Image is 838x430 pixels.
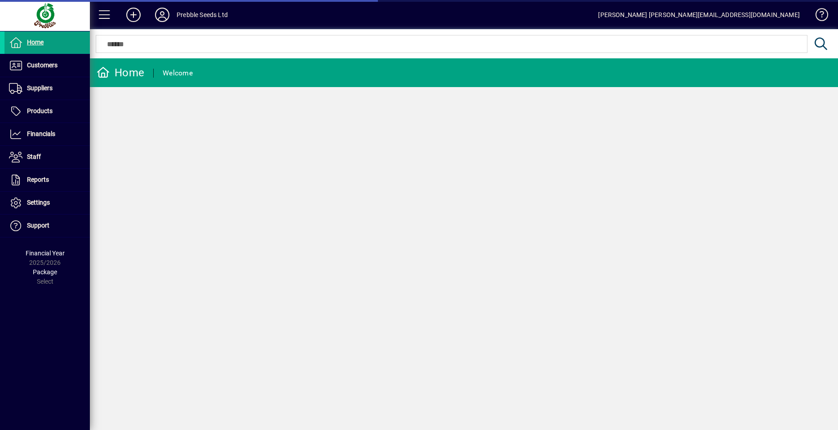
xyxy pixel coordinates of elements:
a: Products [4,100,90,123]
span: Home [27,39,44,46]
div: Prebble Seeds Ltd [177,8,228,22]
button: Profile [148,7,177,23]
span: Products [27,107,53,114]
span: Customers [27,61,58,69]
span: Financial Year [26,250,65,257]
span: Support [27,222,49,229]
span: Settings [27,199,50,206]
span: Financials [27,130,55,137]
span: Package [33,268,57,276]
a: Reports [4,169,90,191]
a: Customers [4,54,90,77]
a: Settings [4,192,90,214]
a: Financials [4,123,90,145]
a: Suppliers [4,77,90,100]
div: Home [97,66,144,80]
div: Welcome [163,66,193,80]
span: Reports [27,176,49,183]
a: Knowledge Base [809,2,827,31]
div: [PERSON_NAME] [PERSON_NAME][EMAIL_ADDRESS][DOMAIN_NAME] [598,8,800,22]
a: Support [4,215,90,237]
a: Staff [4,146,90,168]
span: Staff [27,153,41,160]
button: Add [119,7,148,23]
span: Suppliers [27,84,53,92]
